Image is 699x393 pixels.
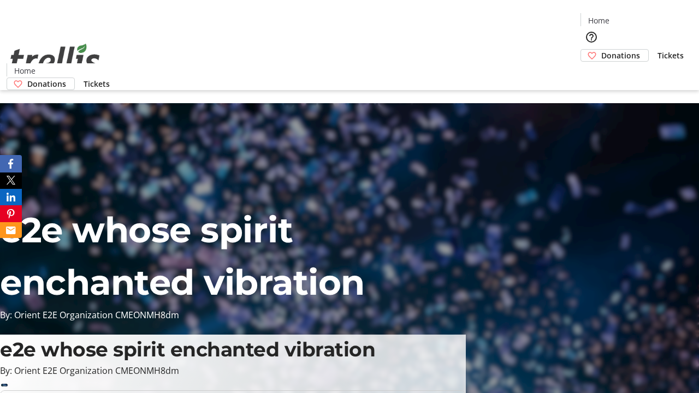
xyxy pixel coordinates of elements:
span: Donations [27,78,66,90]
button: Cart [580,62,602,84]
a: Tickets [649,50,692,61]
a: Tickets [75,78,119,90]
span: Donations [601,50,640,61]
span: Home [14,65,35,76]
span: Home [588,15,609,26]
a: Donations [580,49,649,62]
span: Tickets [84,78,110,90]
span: Tickets [657,50,684,61]
a: Home [7,65,42,76]
button: Help [580,26,602,48]
img: Orient E2E Organization CMEONMH8dm's Logo [7,32,104,86]
a: Home [581,15,616,26]
a: Donations [7,78,75,90]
